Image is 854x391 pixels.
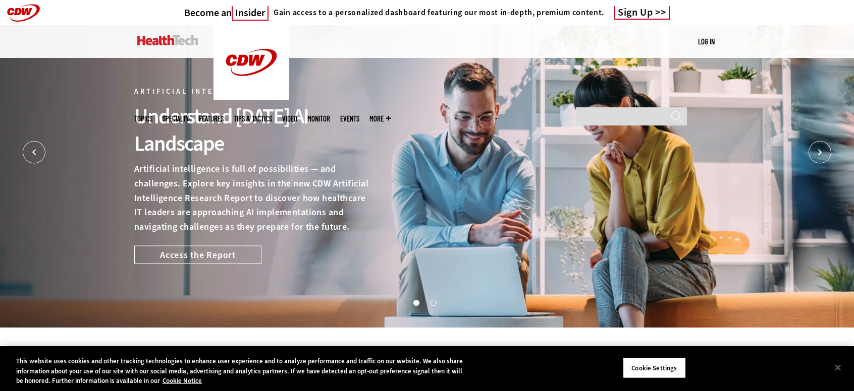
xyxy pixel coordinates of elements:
button: Next [809,141,831,164]
h3: Become an [184,7,269,19]
button: 1 of 2 [413,300,418,305]
span: More [369,115,391,122]
button: Cookie Settings [623,357,686,378]
p: Artificial intelligence is full of possibilities — and challenges. Explore key insights in the ne... [134,162,368,234]
a: CDW [213,92,289,102]
a: MonITor [307,115,330,122]
a: Events [340,115,359,122]
a: Become anInsider [184,7,269,19]
span: Topics [134,115,152,122]
span: Specialty [163,115,189,122]
a: Access the Report [134,245,261,264]
div: This website uses cookies and other tracking technologies to enhance user experience and to analy... [16,356,470,386]
div: User menu [698,36,715,47]
a: Log in [698,37,715,46]
button: Prev [23,141,45,164]
img: Home [213,25,289,100]
button: 2 of 2 [431,300,436,305]
span: Insider [232,6,269,21]
a: Tips & Tactics [234,115,272,122]
img: Home [137,35,198,45]
a: Features [199,115,224,122]
a: Sign Up [614,6,670,20]
a: More information about your privacy [163,376,202,385]
h4: Gain access to a personalized dashboard featuring our most in-depth, premium content. [274,8,604,18]
div: Understand [DATE] AI Landscape [134,103,368,157]
button: Close [827,356,849,378]
a: Video [282,115,297,122]
a: Gain access to a personalized dashboard featuring our most in-depth, premium content. [269,8,604,18]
